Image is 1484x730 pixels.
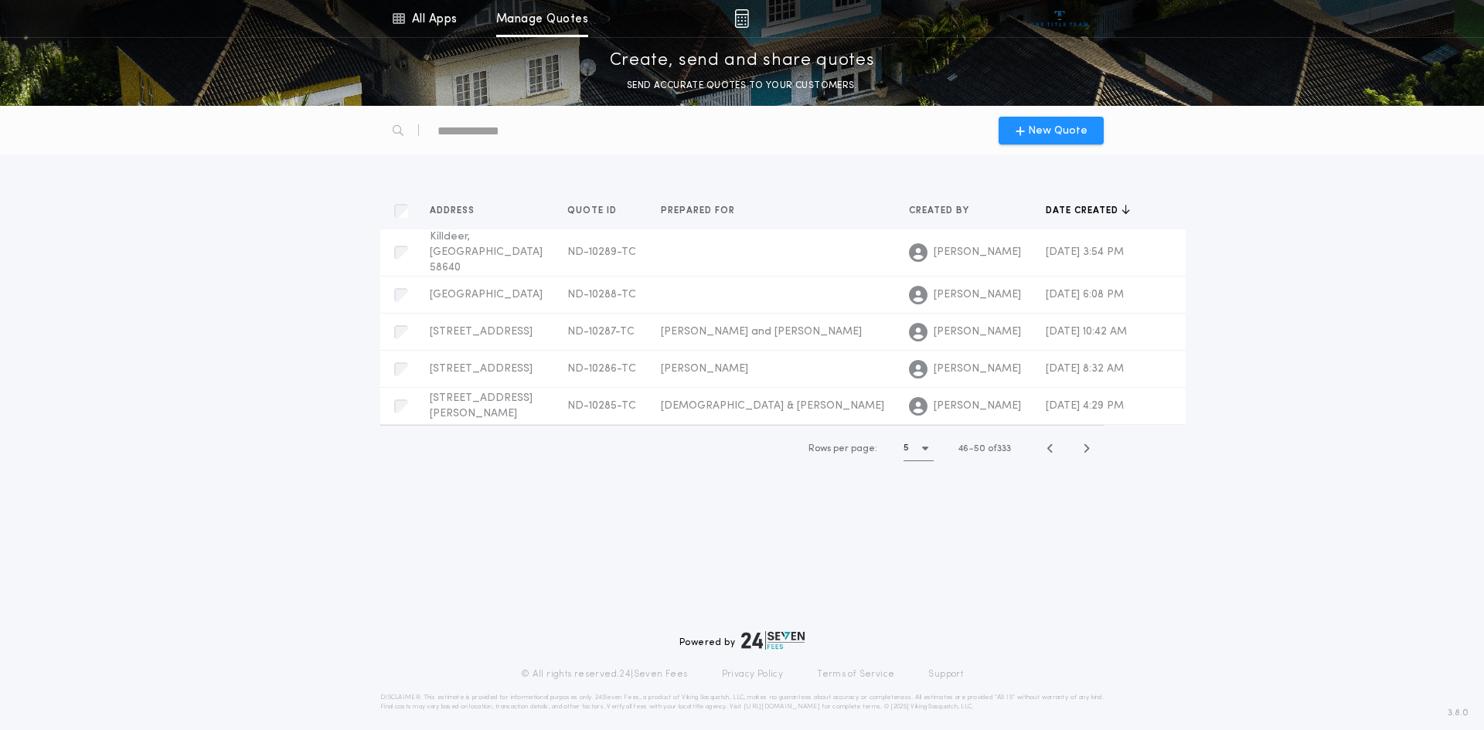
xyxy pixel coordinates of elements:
span: [DATE] 8:32 AM [1046,363,1124,375]
button: Quote ID [567,203,628,219]
span: [PERSON_NAME] [934,245,1021,260]
span: Rows per page: [808,444,877,453]
button: 5 [904,436,934,461]
span: Created by [909,205,972,217]
span: ND-10288-TC [567,289,636,300]
span: Date created [1046,205,1122,217]
img: logo [741,631,805,650]
p: Create, send and share quotes [610,49,875,73]
span: [DEMOGRAPHIC_DATA] & [PERSON_NAME] [661,400,884,412]
div: Powered by [679,631,805,650]
a: [URL][DOMAIN_NAME] [744,704,820,710]
p: SEND ACCURATE QUOTES TO YOUR CUSTOMERS. [627,78,857,93]
span: 3.8.0 [1448,706,1469,720]
button: New Quote [999,117,1104,144]
a: Privacy Policy [722,668,784,681]
span: [PERSON_NAME] [934,287,1021,303]
span: ND-10287-TC [567,326,635,338]
button: Created by [909,203,981,219]
span: Address [430,205,478,217]
span: ND-10285-TC [567,400,636,412]
span: [PERSON_NAME] and [PERSON_NAME] [661,326,862,338]
span: ND-10286-TC [567,363,636,375]
button: Date created [1046,203,1130,219]
span: [PERSON_NAME] [661,363,748,375]
span: [DATE] 3:54 PM [1046,246,1124,258]
button: Address [430,203,486,219]
span: [STREET_ADDRESS][PERSON_NAME] [430,392,533,419]
span: [GEOGRAPHIC_DATA] [430,289,543,300]
span: [PERSON_NAME] [934,362,1021,377]
span: [STREET_ADDRESS] [430,326,533,338]
span: [DATE] 4:29 PM [1046,400,1124,412]
img: vs-icon [1031,11,1089,26]
span: New Quote [1028,123,1087,139]
span: [DATE] 10:42 AM [1046,326,1127,338]
span: of 333 [988,442,1011,456]
span: Prepared for [661,205,738,217]
h1: 5 [904,440,909,456]
span: ND-10289-TC [567,246,636,258]
span: 46 [958,444,968,453]
span: Killdeer, [GEOGRAPHIC_DATA] 58640 [430,231,543,273]
span: [PERSON_NAME] [934,324,1021,340]
span: [DATE] 6:08 PM [1046,289,1124,300]
span: [PERSON_NAME] [934,399,1021,414]
a: Support [928,668,963,681]
p: DISCLAIMER: This estimate is provided for informational purposes only. 24|Seven Fees, a product o... [380,693,1104,711]
span: 50 [974,444,985,453]
p: © All rights reserved. 24|Seven Fees [521,668,688,681]
span: Quote ID [567,205,620,217]
img: img [734,9,749,28]
span: [STREET_ADDRESS] [430,363,533,375]
a: Terms of Service [817,668,894,681]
